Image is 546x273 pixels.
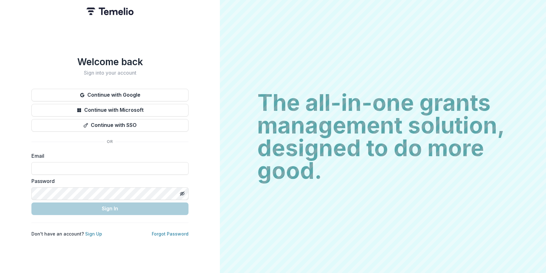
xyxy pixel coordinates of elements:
[31,119,188,132] button: Continue with SSO
[31,56,188,67] h1: Welcome back
[31,70,188,76] h2: Sign into your account
[31,202,188,215] button: Sign In
[152,231,188,236] a: Forgot Password
[31,230,102,237] p: Don't have an account?
[31,89,188,101] button: Continue with Google
[177,189,187,199] button: Toggle password visibility
[31,104,188,117] button: Continue with Microsoft
[31,152,185,160] label: Email
[86,8,134,15] img: Temelio
[85,231,102,236] a: Sign Up
[31,177,185,185] label: Password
